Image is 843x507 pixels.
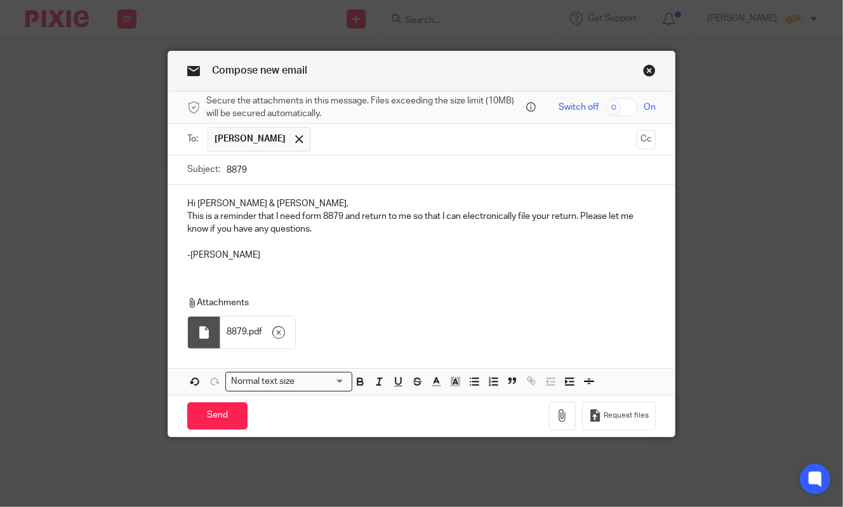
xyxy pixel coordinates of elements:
[604,411,649,421] span: Request files
[187,402,248,430] input: Send
[206,95,523,121] span: Secure the attachments in this message. Files exceeding the size limit (10MB) will be secured aut...
[187,163,220,176] label: Subject:
[212,65,307,76] span: Compose new email
[220,317,295,348] div: .
[187,210,656,236] p: This is a reminder that I need form 8879 and return to me so that I can electronically file your ...
[559,101,599,114] span: Switch off
[215,133,286,145] span: [PERSON_NAME]
[227,326,247,338] span: 8879
[187,197,656,210] p: Hi [PERSON_NAME] & [PERSON_NAME],
[637,130,656,149] button: Cc
[187,296,652,309] p: Attachments
[299,375,345,388] input: Search for option
[643,64,656,81] a: Close this dialog window
[582,402,656,430] button: Request files
[187,133,201,145] label: To:
[249,326,262,338] span: pdf
[225,372,352,392] div: Search for option
[187,249,656,261] p: -[PERSON_NAME]
[644,101,656,114] span: On
[229,375,298,388] span: Normal text size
